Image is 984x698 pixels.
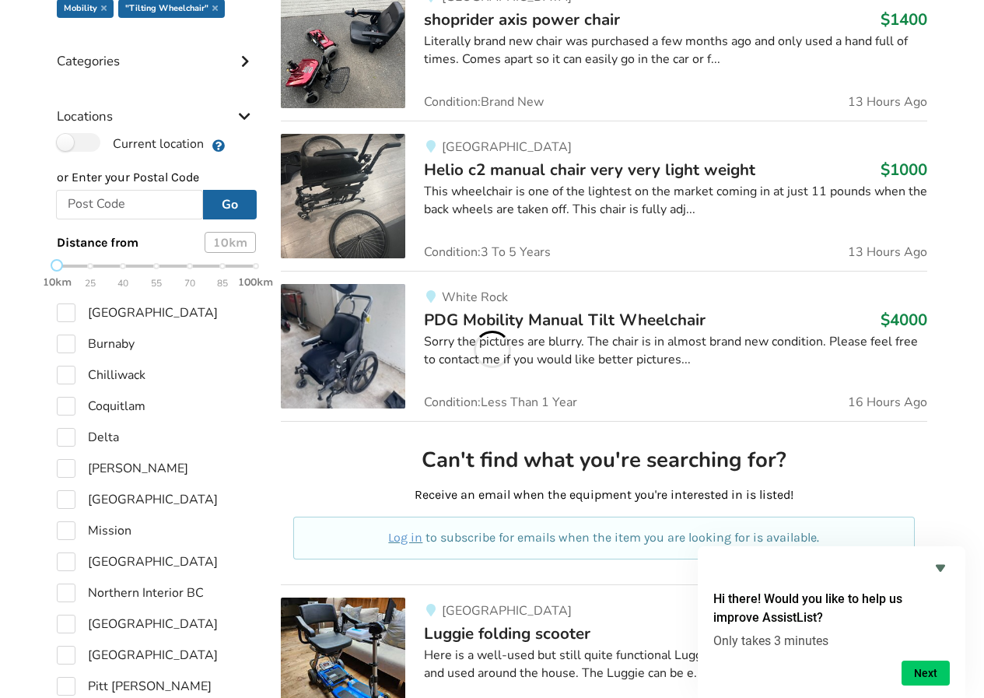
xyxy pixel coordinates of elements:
[57,169,256,187] p: or Enter your Postal Code
[902,661,950,686] button: Next question
[57,77,256,132] div: Locations
[57,552,218,571] label: [GEOGRAPHIC_DATA]
[424,159,755,181] span: Helio c2 manual chair very very light weight
[57,335,135,353] label: Burnaby
[203,190,257,219] button: Go
[57,615,218,633] label: [GEOGRAPHIC_DATA]
[57,397,145,416] label: Coquitlam
[85,275,96,293] span: 25
[57,459,188,478] label: [PERSON_NAME]
[312,529,896,547] p: to subscribe for emails when the item you are looking for is available.
[57,133,204,153] label: Current location
[881,9,927,30] h3: $1400
[388,530,422,545] a: Log in
[424,623,590,644] span: Luggie folding scooter
[442,139,572,156] span: [GEOGRAPHIC_DATA]
[713,590,950,627] h2: Hi there! Would you like to help us improve AssistList?
[217,275,228,293] span: 85
[57,366,145,384] label: Chilliwack
[56,190,203,219] input: Post Code
[848,96,927,108] span: 13 Hours Ago
[713,559,950,686] div: Hi there! Would you like to help us improve AssistList?
[151,275,162,293] span: 55
[424,9,620,30] span: shoprider axis power chair
[424,246,551,258] span: Condition: 3 To 5 Years
[281,284,405,409] img: mobility-pdg mobility manual tilt wheelchair
[848,396,927,409] span: 16 Hours Ago
[424,183,927,219] div: This wheelchair is one of the lightest on the market coming in at just 11 pounds when the back wh...
[205,232,256,253] div: 10 km
[57,22,256,77] div: Categories
[43,275,72,289] strong: 10km
[57,646,218,665] label: [GEOGRAPHIC_DATA]
[281,134,405,258] img: mobility-helio c2 manual chair very very light weight
[424,396,577,409] span: Condition: Less Than 1 Year
[281,271,927,421] a: mobility-pdg mobility manual tilt wheelchairWhite RockPDG Mobility Manual Tilt Wheelchair$4000Sor...
[238,275,273,289] strong: 100km
[424,647,927,682] div: Here is a well-used but still quite functional Luggie travel scooter. It has been charged up and ...
[293,447,915,474] h2: Can't find what you're searching for?
[117,275,128,293] span: 40
[848,246,927,258] span: 13 Hours Ago
[424,333,927,369] div: Sorry the pictures are blurry. The chair is in almost brand new condition. Please feel free to co...
[57,584,204,602] label: Northern Interior BC
[424,33,927,68] div: Literally brand new chair was purchased a few months ago and only used a hand full of times. Come...
[931,559,950,577] button: Hide survey
[57,303,218,322] label: [GEOGRAPHIC_DATA]
[442,602,572,619] span: [GEOGRAPHIC_DATA]
[293,486,915,504] p: Receive an email when the equipment you're interested in is listed!
[424,309,706,331] span: PDG Mobility Manual Tilt Wheelchair
[57,235,138,250] span: Distance from
[881,160,927,180] h3: $1000
[57,490,218,509] label: [GEOGRAPHIC_DATA]
[57,677,212,696] label: Pitt [PERSON_NAME]
[57,521,131,540] label: Mission
[442,289,508,306] span: White Rock
[281,121,927,271] a: mobility-helio c2 manual chair very very light weight [GEOGRAPHIC_DATA]Helio c2 manual chair very...
[184,275,195,293] span: 70
[57,428,119,447] label: Delta
[424,96,544,108] span: Condition: Brand New
[881,310,927,330] h3: $4000
[713,633,950,648] p: Only takes 3 minutes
